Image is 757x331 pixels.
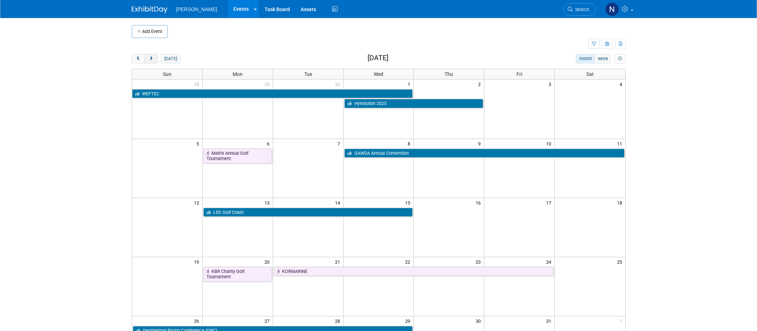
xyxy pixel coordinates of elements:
[616,139,625,148] span: 11
[615,54,625,63] button: myCustomButton
[545,139,554,148] span: 10
[193,316,202,325] span: 26
[163,71,171,77] span: Sun
[344,149,625,158] a: GAWDA Annual Convention
[404,257,413,266] span: 22
[477,139,484,148] span: 9
[334,257,343,266] span: 21
[618,57,622,61] i: Personalize Calendar
[404,198,413,207] span: 15
[586,71,594,77] span: Sat
[203,149,272,163] a: Matrix Annual Golf Tournament
[475,198,484,207] span: 16
[176,6,217,12] span: [PERSON_NAME]
[407,80,413,88] span: 1
[203,267,272,282] a: KBR Charity Golf Tournament
[445,71,453,77] span: Thu
[264,257,273,266] span: 20
[132,25,168,38] button: Add Event
[619,80,625,88] span: 4
[344,99,484,108] a: Hyvolution 2025
[304,71,312,77] span: Tue
[203,208,413,217] a: LDC Gulf Coast
[233,71,243,77] span: Mon
[334,316,343,325] span: 28
[193,257,202,266] span: 19
[266,139,273,148] span: 6
[132,6,168,13] img: ExhibitDay
[368,54,388,62] h2: [DATE]
[475,257,484,266] span: 23
[132,54,145,63] button: prev
[545,316,554,325] span: 31
[161,54,180,63] button: [DATE]
[196,139,202,148] span: 5
[193,198,202,207] span: 12
[407,139,413,148] span: 8
[274,267,554,276] a: KORMARINE
[619,316,625,325] span: 1
[616,257,625,266] span: 25
[548,80,554,88] span: 3
[264,198,273,207] span: 13
[595,54,611,63] button: week
[477,80,484,88] span: 2
[616,198,625,207] span: 18
[193,80,202,88] span: 28
[374,71,383,77] span: Wed
[337,139,343,148] span: 7
[404,316,413,325] span: 29
[334,80,343,88] span: 30
[145,54,158,63] button: next
[573,7,589,12] span: Search
[563,3,596,16] a: Search
[605,3,619,16] img: Nicole Williamson
[576,54,595,63] button: month
[132,89,413,99] a: WEFTEC
[545,257,554,266] span: 24
[264,80,273,88] span: 29
[475,316,484,325] span: 30
[334,198,343,207] span: 14
[545,198,554,207] span: 17
[516,71,522,77] span: Fri
[264,316,273,325] span: 27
